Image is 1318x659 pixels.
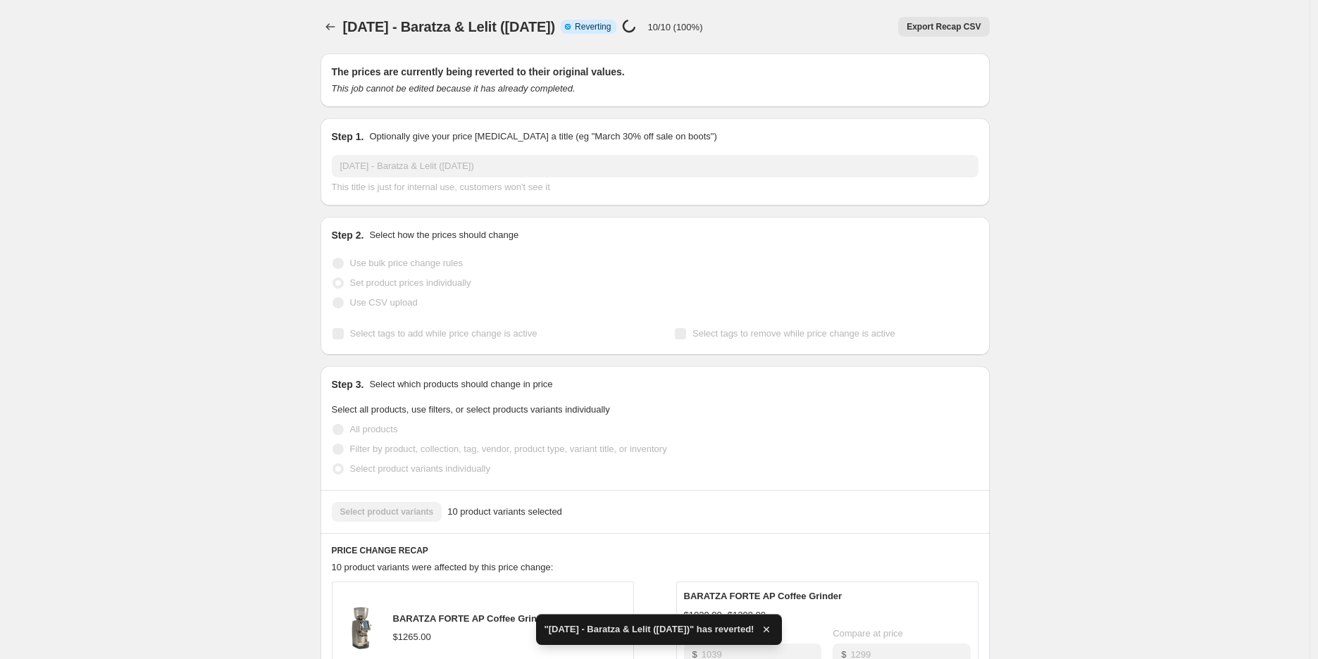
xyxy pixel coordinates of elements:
[332,377,364,391] h2: Step 3.
[684,591,843,601] span: BARATZA FORTE AP Coffee Grinder
[332,65,978,79] h2: The prices are currently being reverted to their original values.
[321,17,340,37] button: Price change jobs
[728,608,766,622] strike: $1299.00
[907,21,981,32] span: Export Recap CSV
[447,505,562,519] span: 10 product variants selected
[340,607,382,649] img: baratza-forte-ap-di-pacci-711_80x.webp
[332,83,576,94] i: This job cannot be edited because it has already completed.
[332,545,978,556] h6: PRICE CHANGE RECAP
[350,297,418,308] span: Use CSV upload
[369,130,716,144] p: Optionally give your price [MEDICAL_DATA] a title (eg "March 30% off sale on boots")
[684,608,722,622] div: $1039.00
[369,228,518,242] p: Select how the prices should change
[393,630,431,644] div: $1265.00
[393,613,552,624] span: BARATZA FORTE AP Coffee Grinder
[545,622,754,636] span: "[DATE] - Baratza & Lelit ([DATE])" has reverted!
[332,130,364,144] h2: Step 1.
[350,444,667,454] span: Filter by product, collection, tag, vendor, product type, variant title, or inventory
[350,277,471,288] span: Set product prices individually
[898,17,989,37] button: Export Recap CSV
[332,228,364,242] h2: Step 2.
[332,404,610,415] span: Select all products, use filters, or select products variants individually
[343,19,556,34] span: [DATE] - Baratza & Lelit ([DATE])
[350,328,537,339] span: Select tags to add while price change is active
[332,155,978,177] input: 30% off holiday sale
[350,258,463,268] span: Use bulk price change rules
[332,182,550,192] span: This title is just for internal use, customers won't see it
[350,463,490,474] span: Select product variants individually
[692,328,895,339] span: Select tags to remove while price change is active
[575,21,611,32] span: Reverting
[332,562,554,572] span: 10 product variants were affected by this price change:
[369,377,552,391] p: Select which products should change in price
[350,424,398,434] span: All products
[833,628,903,639] span: Compare at price
[647,22,702,32] p: 10/10 (100%)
